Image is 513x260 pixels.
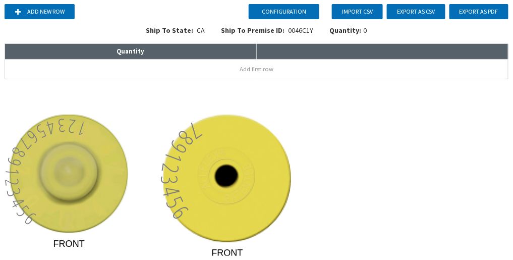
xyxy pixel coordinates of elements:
div: 0 [330,25,367,35]
button: Import CSV [332,4,383,19]
button: Add new row [5,4,75,19]
span: Ship To State: [146,26,194,35]
tspan: 6 [20,206,41,230]
span: Ship To Premise ID: [221,26,285,35]
div: CA [138,25,213,41]
span: Quantity: [330,26,362,35]
tspan: FRONT [212,248,243,258]
div: 0046C1Y [213,25,322,41]
th: Quantity [5,44,257,60]
button: Configuration [249,4,319,19]
tspan: 78912345 [154,116,208,215]
button: Add first row [5,60,508,79]
tspan: FRONT [53,239,85,249]
button: Export as PDF [449,4,508,19]
tspan: 6 [166,199,196,225]
button: Export as CSV [387,4,445,19]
